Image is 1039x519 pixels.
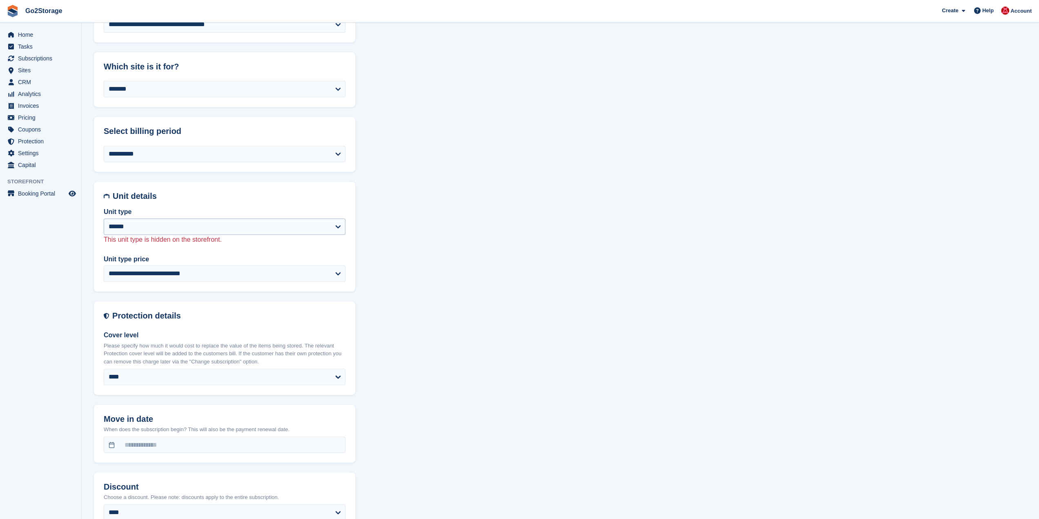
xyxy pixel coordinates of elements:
[18,159,67,171] span: Capital
[1001,7,1009,15] img: James Pearson
[4,65,77,76] a: menu
[4,29,77,40] a: menu
[112,311,345,321] h2: Protection details
[18,29,67,40] span: Home
[104,192,109,201] img: unit-details-icon-595b0c5c156355b767ba7b61e002efae458ec76ed5ec05730b8e856ff9ea34a9.svg
[104,425,345,434] p: When does the subscription begin? This will also be the payment renewal date.
[18,88,67,100] span: Analytics
[4,53,77,64] a: menu
[4,112,77,123] a: menu
[18,53,67,64] span: Subscriptions
[104,235,345,245] p: This unit type is hidden on the storefront.
[4,88,77,100] a: menu
[18,136,67,147] span: Protection
[104,127,345,136] h2: Select billing period
[1010,7,1032,15] span: Account
[4,76,77,88] a: menu
[104,62,345,71] h2: Which site is it for?
[4,147,77,159] a: menu
[22,4,66,18] a: Go2Storage
[18,65,67,76] span: Sites
[104,330,345,340] label: Cover level
[18,188,67,199] span: Booking Portal
[18,112,67,123] span: Pricing
[4,159,77,171] a: menu
[18,41,67,52] span: Tasks
[4,124,77,135] a: menu
[104,482,345,492] h2: Discount
[104,311,109,321] img: insurance-details-icon-731ffda60807649b61249b889ba3c5e2b5c27d34e2e1fb37a309f0fde93ff34a.svg
[982,7,994,15] span: Help
[4,188,77,199] a: menu
[104,342,345,366] p: Please specify how much it would cost to replace the value of the items being stored. The relevan...
[7,178,81,186] span: Storefront
[18,100,67,111] span: Invoices
[104,254,345,264] label: Unit type price
[104,414,345,424] h2: Move in date
[104,207,345,217] label: Unit type
[7,5,19,17] img: stora-icon-8386f47178a22dfd0bd8f6a31ec36ba5ce8667c1dd55bd0f319d3a0aa187defe.svg
[4,41,77,52] a: menu
[18,147,67,159] span: Settings
[67,189,77,198] a: Preview store
[104,493,345,501] p: Choose a discount. Please note: discounts apply to the entire subscription.
[18,124,67,135] span: Coupons
[113,192,345,201] h2: Unit details
[4,136,77,147] a: menu
[18,76,67,88] span: CRM
[4,100,77,111] a: menu
[942,7,958,15] span: Create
